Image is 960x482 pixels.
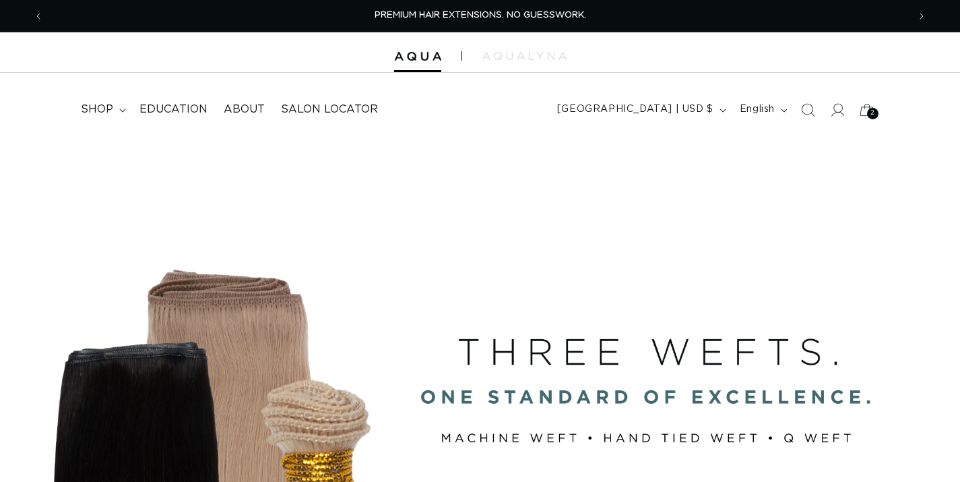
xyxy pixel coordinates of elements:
[281,102,378,117] span: Salon Locator
[375,11,586,20] span: PREMIUM HAIR EXTENSIONS. NO GUESSWORK.
[793,95,823,125] summary: Search
[81,102,113,117] span: shop
[732,97,793,123] button: English
[24,3,53,29] button: Previous announcement
[216,94,273,125] a: About
[907,3,936,29] button: Next announcement
[557,102,713,117] span: [GEOGRAPHIC_DATA] | USD $
[73,94,131,125] summary: shop
[870,108,875,119] span: 2
[224,102,265,117] span: About
[482,52,567,60] img: aqualyna.com
[549,97,732,123] button: [GEOGRAPHIC_DATA] | USD $
[139,102,207,117] span: Education
[394,52,441,61] img: Aqua Hair Extensions
[740,102,775,117] span: English
[273,94,386,125] a: Salon Locator
[131,94,216,125] a: Education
